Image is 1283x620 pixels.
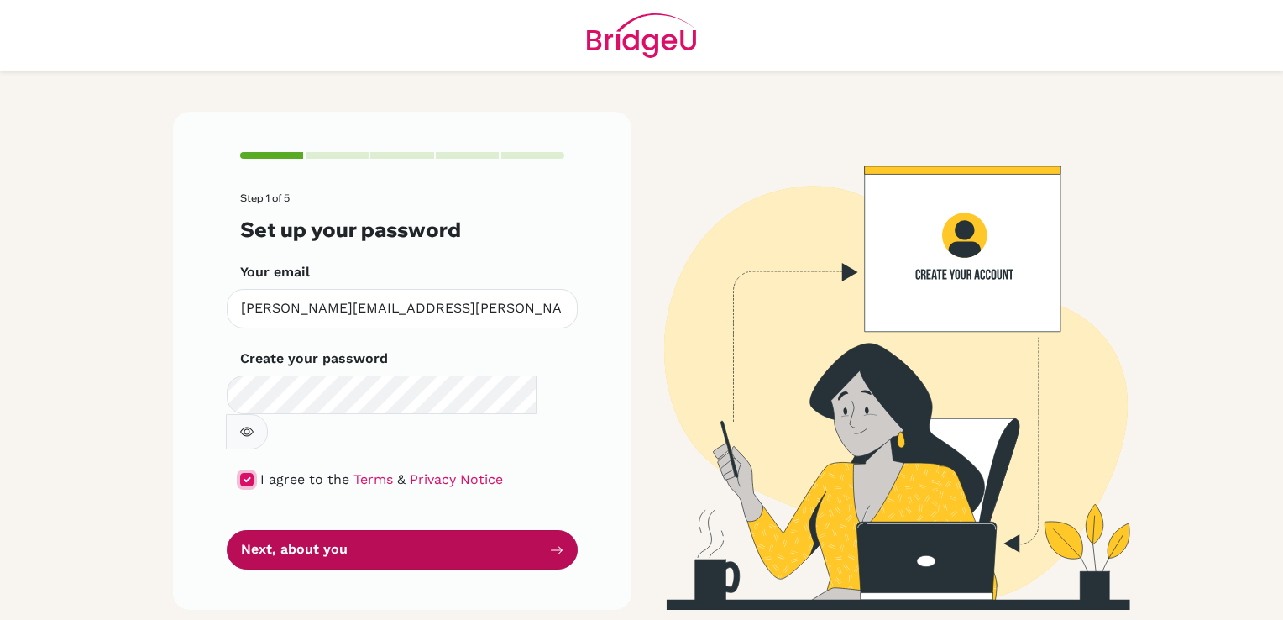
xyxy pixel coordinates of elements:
h3: Set up your password [240,218,564,242]
span: I agree to the [260,471,349,487]
a: Privacy Notice [410,471,503,487]
label: Your email [240,262,310,282]
a: Terms [353,471,393,487]
label: Create your password [240,349,388,369]
span: Step 1 of 5 [240,192,290,204]
button: Next, about you [227,530,578,570]
input: Insert your email* [227,289,578,328]
span: & [397,471,406,487]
